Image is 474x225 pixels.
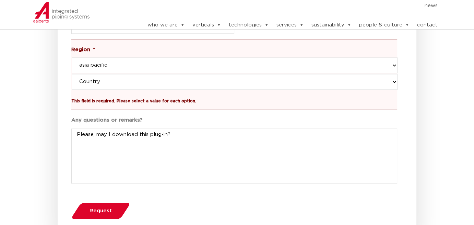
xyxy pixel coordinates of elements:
a: services [276,18,304,32]
a: sustainability [311,18,352,32]
a: news [425,0,438,11]
a: who we are [147,18,185,32]
textarea: Please, may I download this plug-in? [71,128,397,183]
nav: Menu [126,0,438,11]
label: Region [71,46,95,53]
a: verticals [192,18,221,32]
a: technologies [229,18,269,32]
label: Any questions or remarks? [71,117,142,124]
button: Request [69,202,132,220]
a: people & culture [359,18,410,32]
div: This field is required. Please select a value for each option. [71,90,397,107]
a: contact [417,18,438,32]
span: Request [90,208,112,213]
